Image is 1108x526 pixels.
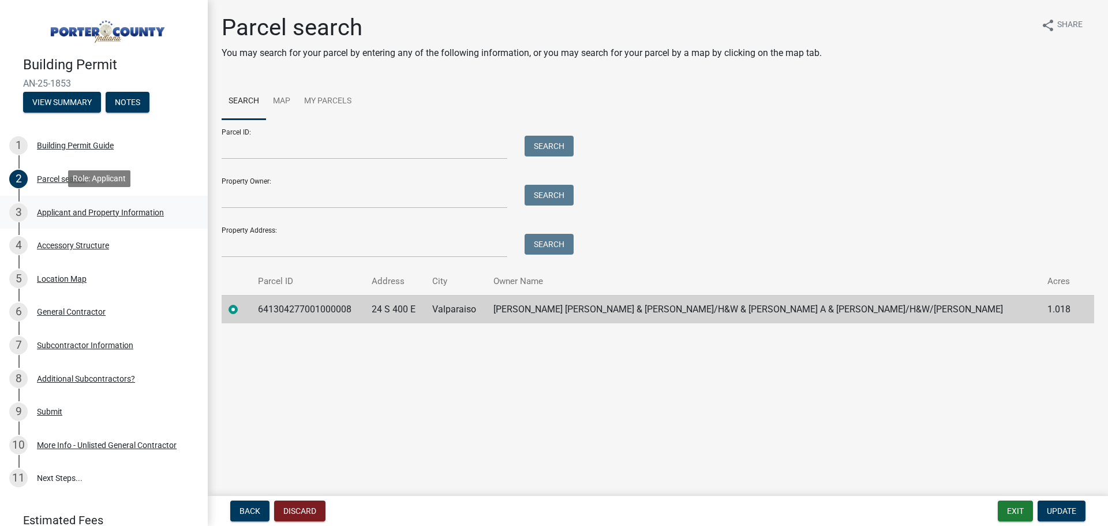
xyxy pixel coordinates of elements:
div: 1 [9,136,28,155]
div: 9 [9,402,28,421]
div: More Info - Unlisted General Contractor [37,441,177,449]
div: Role: Applicant [68,170,130,187]
div: 10 [9,436,28,454]
div: Building Permit Guide [37,141,114,150]
div: 4 [9,236,28,255]
a: Map [266,83,297,120]
div: General Contractor [37,308,106,316]
button: Notes [106,92,149,113]
span: AN-25-1853 [23,78,185,89]
td: 1.018 [1040,295,1080,323]
button: View Summary [23,92,101,113]
td: Valparaiso [425,295,486,323]
td: [PERSON_NAME] [PERSON_NAME] & [PERSON_NAME]/H&W & [PERSON_NAME] A & [PERSON_NAME]/H&W/[PERSON_NAME] [486,295,1040,323]
div: 5 [9,270,28,288]
p: You may search for your parcel by entering any of the following information, or you may search fo... [222,46,822,60]
a: Search [222,83,266,120]
div: Parcel search [37,175,85,183]
span: Update [1047,506,1076,516]
h4: Building Permit [23,57,199,73]
button: Search [525,234,574,255]
button: Search [525,136,574,156]
button: Back [230,501,269,521]
th: Parcel ID [251,268,365,295]
wm-modal-confirm: Notes [106,98,149,107]
div: 2 [9,170,28,188]
wm-modal-confirm: Summary [23,98,101,107]
th: Acres [1040,268,1080,295]
div: 8 [9,370,28,388]
div: Submit [37,408,62,416]
th: City [425,268,486,295]
span: Back [239,506,260,516]
div: Subcontractor Information [37,341,133,349]
a: My Parcels [297,83,358,120]
td: 641304277001000008 [251,295,365,323]
button: Exit [998,501,1033,521]
div: 3 [9,203,28,222]
div: Accessory Structure [37,241,109,249]
button: Update [1038,501,1085,521]
img: Porter County, Indiana [23,12,189,44]
button: Discard [274,501,325,521]
th: Owner Name [486,268,1040,295]
th: Address [365,268,426,295]
td: 24 S 400 E [365,295,426,323]
button: Search [525,185,574,206]
div: 6 [9,303,28,321]
i: share [1041,18,1055,32]
h1: Parcel search [222,14,822,42]
div: Additional Subcontractors? [37,375,135,383]
div: Applicant and Property Information [37,208,164,217]
div: Location Map [37,275,87,283]
span: Share [1057,18,1083,32]
div: 7 [9,336,28,355]
button: shareShare [1032,14,1092,36]
div: 11 [9,469,28,487]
